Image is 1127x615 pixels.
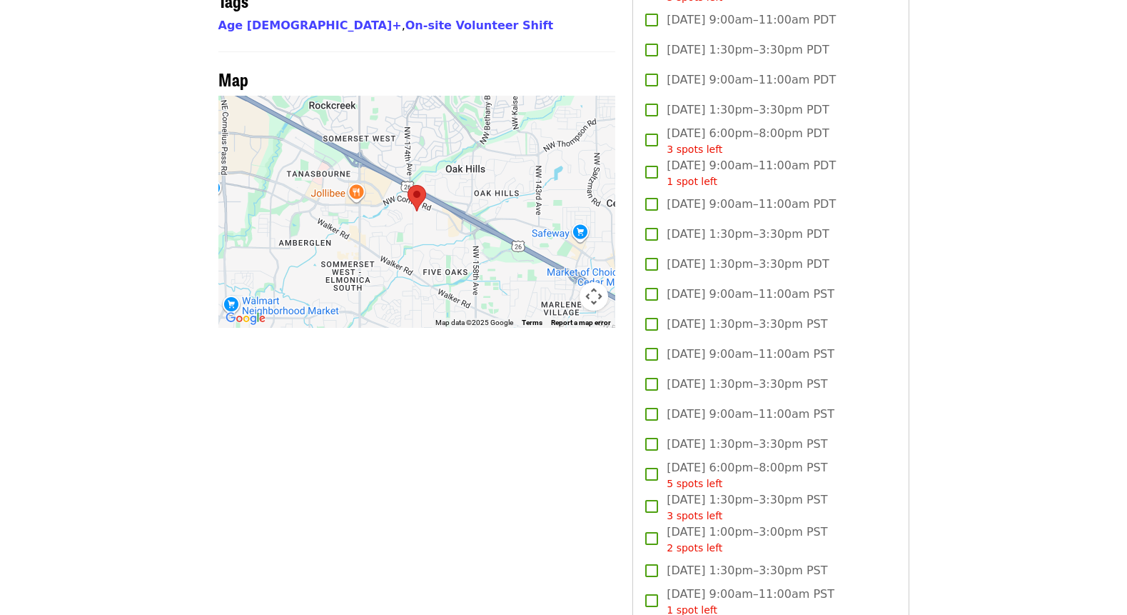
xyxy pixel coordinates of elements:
[435,319,513,326] span: Map data ©2025 Google
[667,524,827,556] span: [DATE] 1:00pm–3:00pm PST
[218,19,402,32] a: Age [DEMOGRAPHIC_DATA]+
[667,125,829,157] span: [DATE] 6:00pm–8:00pm PDT
[667,478,722,489] span: 5 spots left
[667,376,827,393] span: [DATE] 1:30pm–3:30pm PST
[405,19,553,32] a: On-site Volunteer Shift
[667,491,827,524] span: [DATE] 1:30pm–3:30pm PST
[222,309,269,328] a: Open this area in Google Maps (opens a new window)
[667,316,827,333] span: [DATE] 1:30pm–3:30pm PST
[667,226,829,243] span: [DATE] 1:30pm–3:30pm PDT
[218,19,405,32] span: ,
[667,542,722,554] span: 2 spots left
[667,459,827,491] span: [DATE] 6:00pm–8:00pm PST
[667,176,717,187] span: 1 spot left
[667,41,829,59] span: [DATE] 1:30pm–3:30pm PDT
[667,286,834,303] span: [DATE] 9:00am–11:00am PST
[222,309,269,328] img: Google
[667,101,829,119] span: [DATE] 1:30pm–3:30pm PDT
[667,144,722,155] span: 3 spots left
[218,66,248,91] span: Map
[667,11,836,29] span: [DATE] 9:00am–11:00am PDT
[667,510,722,521] span: 3 spots left
[522,319,542,326] a: Terms (opens in new tab)
[667,157,836,189] span: [DATE] 9:00am–11:00am PDT
[667,436,827,453] span: [DATE] 1:30pm–3:30pm PST
[667,196,836,213] span: [DATE] 9:00am–11:00am PDT
[667,346,834,363] span: [DATE] 9:00am–11:00am PST
[667,256,829,273] span: [DATE] 1:30pm–3:30pm PDT
[667,406,834,423] span: [DATE] 9:00am–11:00am PST
[667,562,827,579] span: [DATE] 1:30pm–3:30pm PST
[667,71,836,89] span: [DATE] 9:00am–11:00am PDT
[551,319,611,326] a: Report a map error
[580,282,608,311] button: Map camera controls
